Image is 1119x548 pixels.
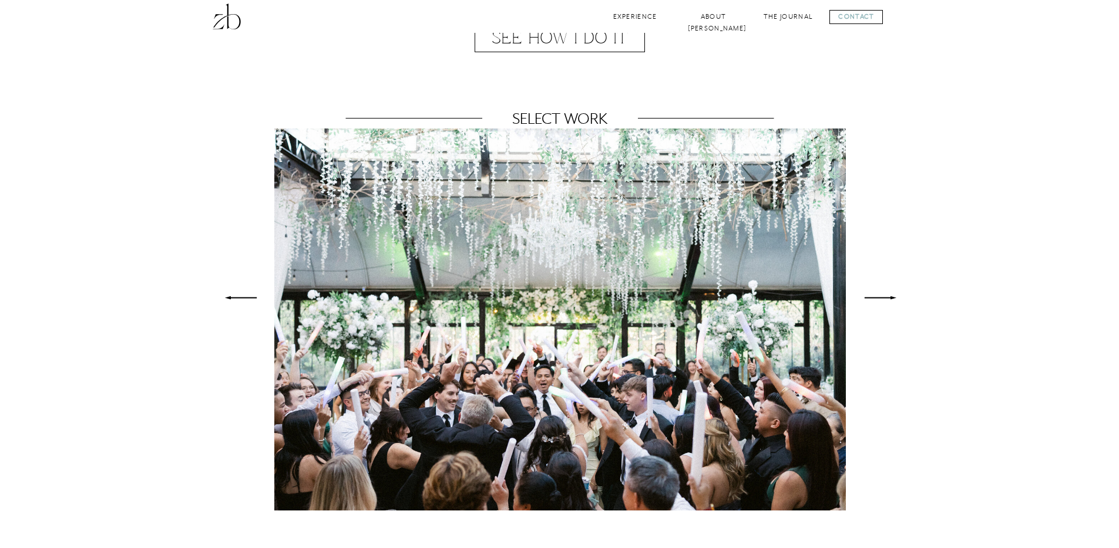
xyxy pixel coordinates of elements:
a: The Journal [763,11,814,22]
a: Experience [611,11,659,22]
a: About [PERSON_NAME] [688,11,740,22]
h3: Select Work [496,109,624,128]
